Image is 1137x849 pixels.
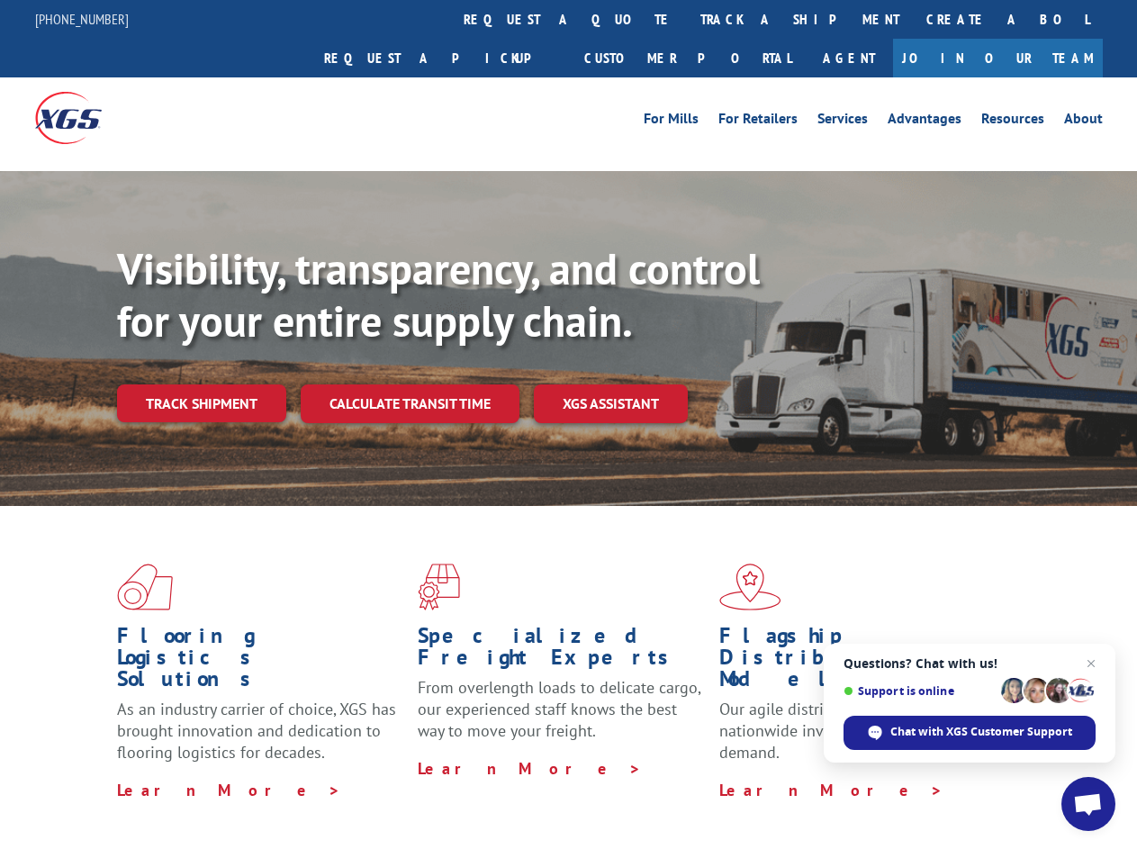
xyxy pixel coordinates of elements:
p: From overlength loads to delicate cargo, our experienced staff knows the best way to move your fr... [418,677,705,757]
a: Agent [805,39,893,77]
a: Services [817,112,868,131]
a: Join Our Team [893,39,1103,77]
a: Calculate transit time [301,384,519,423]
span: Close chat [1080,653,1102,674]
img: xgs-icon-flagship-distribution-model-red [719,564,781,610]
div: Open chat [1061,777,1115,831]
a: Learn More > [117,780,341,800]
a: Learn More > [719,780,943,800]
a: For Retailers [718,112,798,131]
img: xgs-icon-focused-on-flooring-red [418,564,460,610]
span: Chat with XGS Customer Support [890,724,1072,740]
a: XGS ASSISTANT [534,384,688,423]
span: Our agile distribution network gives you nationwide inventory management on demand. [719,699,1001,763]
a: Resources [981,112,1044,131]
span: Support is online [844,684,995,698]
a: [PHONE_NUMBER] [35,10,129,28]
a: About [1064,112,1103,131]
b: Visibility, transparency, and control for your entire supply chain. [117,240,760,348]
img: xgs-icon-total-supply-chain-intelligence-red [117,564,173,610]
a: Learn More > [418,758,642,779]
h1: Flooring Logistics Solutions [117,625,404,699]
a: Request a pickup [311,39,571,77]
a: Track shipment [117,384,286,422]
h1: Flagship Distribution Model [719,625,1006,699]
h1: Specialized Freight Experts [418,625,705,677]
div: Chat with XGS Customer Support [844,716,1096,750]
span: As an industry carrier of choice, XGS has brought innovation and dedication to flooring logistics... [117,699,396,763]
a: Advantages [888,112,961,131]
a: Customer Portal [571,39,805,77]
a: For Mills [644,112,699,131]
span: Questions? Chat with us! [844,656,1096,671]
